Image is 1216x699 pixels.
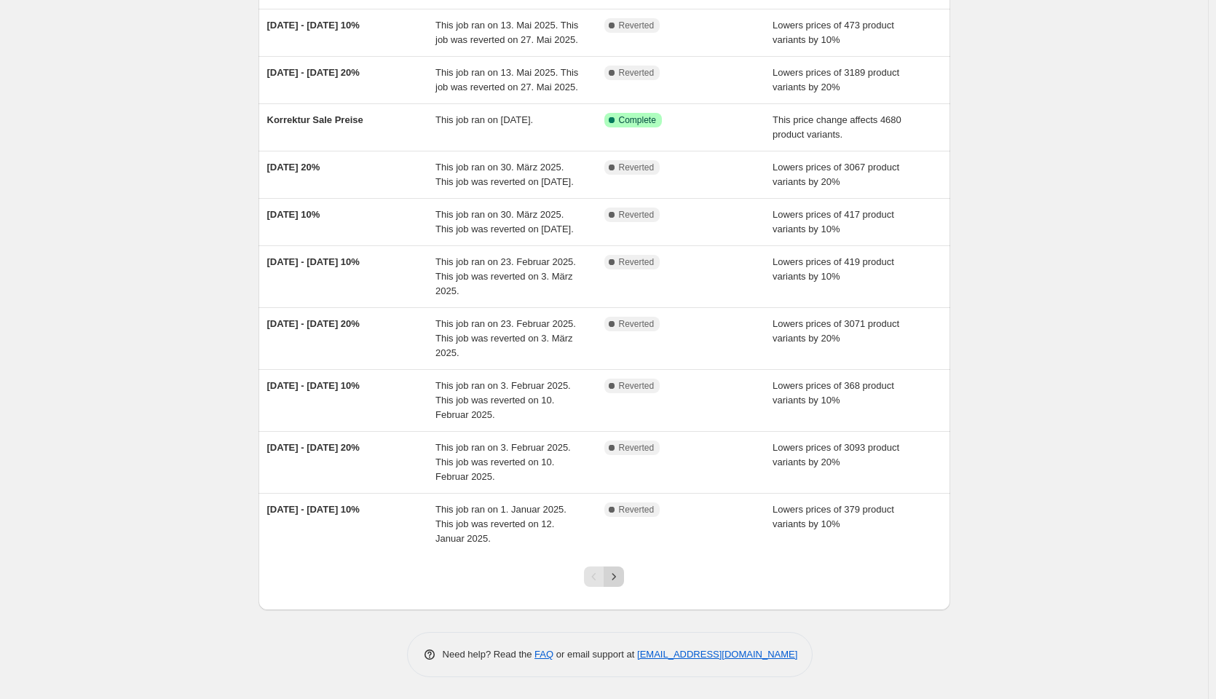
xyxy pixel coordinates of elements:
a: FAQ [534,649,553,660]
span: Lowers prices of 368 product variants by 10% [773,380,894,406]
span: [DATE] - [DATE] 10% [267,20,360,31]
span: [DATE] 20% [267,162,320,173]
span: [DATE] 10% [267,209,320,220]
span: [DATE] - [DATE] 10% [267,380,360,391]
span: Lowers prices of 419 product variants by 10% [773,256,894,282]
span: This job ran on [DATE]. [435,114,533,125]
span: This job ran on 23. Februar 2025. This job was reverted on 3. März 2025. [435,256,576,296]
span: Korrektur Sale Preise [267,114,363,125]
span: Need help? Read the [443,649,535,660]
span: Lowers prices of 3189 product variants by 20% [773,67,899,92]
span: Reverted [619,209,655,221]
span: Reverted [619,318,655,330]
span: Lowers prices of 473 product variants by 10% [773,20,894,45]
span: Lowers prices of 3093 product variants by 20% [773,442,899,467]
span: This job ran on 13. Mai 2025. This job was reverted on 27. Mai 2025. [435,67,578,92]
button: Next [604,566,624,587]
span: Lowers prices of 3071 product variants by 20% [773,318,899,344]
span: [DATE] - [DATE] 10% [267,256,360,267]
span: This job ran on 23. Februar 2025. This job was reverted on 3. März 2025. [435,318,576,358]
span: Lowers prices of 417 product variants by 10% [773,209,894,234]
span: Lowers prices of 379 product variants by 10% [773,504,894,529]
span: This price change affects 4680 product variants. [773,114,901,140]
span: [DATE] - [DATE] 20% [267,318,360,329]
span: [DATE] - [DATE] 20% [267,442,360,453]
span: Reverted [619,380,655,392]
span: Reverted [619,442,655,454]
span: This job ran on 30. März 2025. This job was reverted on [DATE]. [435,209,574,234]
nav: Pagination [584,566,624,587]
span: This job ran on 13. Mai 2025. This job was reverted on 27. Mai 2025. [435,20,578,45]
a: [EMAIL_ADDRESS][DOMAIN_NAME] [637,649,797,660]
span: This job ran on 3. Februar 2025. This job was reverted on 10. Februar 2025. [435,442,571,482]
span: This job ran on 3. Februar 2025. This job was reverted on 10. Februar 2025. [435,380,571,420]
span: Reverted [619,504,655,516]
span: [DATE] - [DATE] 10% [267,504,360,515]
span: Lowers prices of 3067 product variants by 20% [773,162,899,187]
span: Reverted [619,67,655,79]
span: This job ran on 1. Januar 2025. This job was reverted on 12. Januar 2025. [435,504,566,544]
span: Reverted [619,20,655,31]
span: This job ran on 30. März 2025. This job was reverted on [DATE]. [435,162,574,187]
span: Reverted [619,256,655,268]
span: or email support at [553,649,637,660]
span: [DATE] - [DATE] 20% [267,67,360,78]
span: Reverted [619,162,655,173]
span: Complete [619,114,656,126]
